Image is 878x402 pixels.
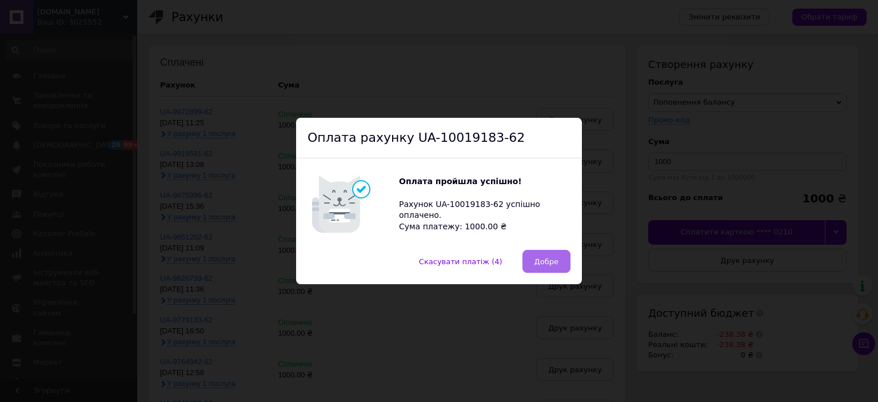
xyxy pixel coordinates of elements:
img: Котик говорить Оплата пройшла успішно! [308,170,399,238]
div: Оплата рахунку UA-10019183-62 [296,118,582,159]
button: Добре [522,250,570,273]
span: Добре [534,257,558,266]
button: Скасувати платіж (4) [407,250,514,273]
b: Оплата пройшла успішно! [399,177,522,186]
div: Рахунок UA-10019183-62 успішно оплачено. Сума платежу: 1000.00 ₴ [399,176,570,232]
span: Скасувати платіж (4) [419,257,502,266]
